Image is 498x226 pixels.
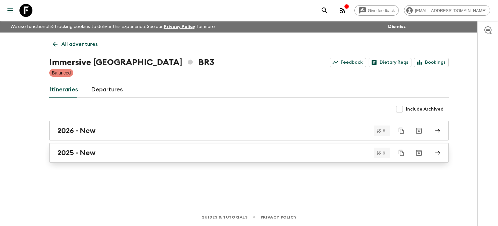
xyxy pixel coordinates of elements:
a: Give feedback [354,5,399,16]
a: Dietary Reqs [369,58,411,67]
button: Dismiss [386,22,407,31]
a: Itineraries [49,82,78,98]
span: 9 [379,151,389,155]
div: [EMAIL_ADDRESS][DOMAIN_NAME] [404,5,490,16]
h1: Immersive [GEOGRAPHIC_DATA] BR3 [49,56,214,69]
a: Bookings [414,58,449,67]
span: [EMAIL_ADDRESS][DOMAIN_NAME] [411,8,490,13]
p: Balanced [52,70,71,76]
button: Duplicate [396,125,407,137]
span: 8 [379,129,389,133]
span: Include Archived [406,106,444,113]
a: 2026 - New [49,121,449,140]
a: Privacy Policy [164,24,195,29]
h2: 2025 - New [57,149,96,157]
p: We use functional & tracking cookies to deliver this experience. See our for more. [8,21,218,33]
a: Feedback [330,58,366,67]
h2: 2026 - New [57,126,96,135]
a: 2025 - New [49,143,449,163]
p: All adventures [61,40,98,48]
a: Departures [91,82,123,98]
button: Archive [412,146,425,159]
span: Give feedback [364,8,398,13]
a: Guides & Tutorials [201,214,248,221]
button: Archive [412,124,425,137]
a: All adventures [49,38,101,51]
button: Duplicate [396,147,407,159]
button: search adventures [318,4,331,17]
a: Privacy Policy [261,214,297,221]
button: menu [4,4,17,17]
